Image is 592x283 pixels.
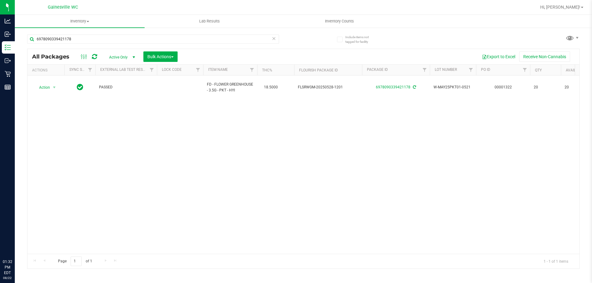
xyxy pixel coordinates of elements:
[51,83,58,92] span: select
[5,44,11,51] inline-svg: Inventory
[71,257,82,266] input: 1
[262,68,272,72] a: THC%
[100,67,149,72] a: External Lab Test Result
[53,257,97,266] span: Page of 1
[85,65,95,75] a: Filter
[519,51,570,62] button: Receive Non-Cannabis
[77,83,83,91] span: In Sync
[274,15,404,28] a: Inventory Counts
[466,65,476,75] a: Filter
[145,15,274,28] a: Lab Results
[539,257,573,266] span: 1 - 1 of 1 items
[99,84,153,90] span: PASSED
[191,18,228,24] span: Lab Results
[247,65,257,75] a: Filter
[534,84,557,90] span: 20
[261,83,281,92] span: 18.5000
[3,259,12,276] p: 01:32 PM EDT
[27,34,279,44] input: Search Package ID, Item Name, SKU, Lot or Part Number...
[420,65,430,75] a: Filter
[299,68,338,72] a: Flourish Package ID
[435,67,457,72] a: Lot Number
[6,234,25,252] iframe: Resource center
[3,276,12,280] p: 08/22
[34,83,50,92] span: Action
[162,67,182,72] a: Lock Code
[565,84,588,90] span: 20
[434,84,472,90] span: W-MAY25PKT01-0521
[495,85,512,89] a: 00001322
[5,84,11,90] inline-svg: Reports
[566,68,584,72] a: Available
[535,68,542,72] a: Qty
[32,68,62,72] div: Actions
[481,67,490,72] a: PO ID
[345,35,376,44] span: Include items not tagged for facility
[5,58,11,64] inline-svg: Outbound
[48,5,78,10] span: Gainesville WC
[367,67,388,72] a: Package ID
[69,67,93,72] a: Sync Status
[5,31,11,37] inline-svg: Inbound
[147,54,174,59] span: Bulk Actions
[317,18,362,24] span: Inventory Counts
[298,84,358,90] span: FLSRWGM-20250528-1201
[412,85,416,89] span: Sync from Compliance System
[5,18,11,24] inline-svg: Analytics
[207,82,253,93] span: FD - FLOWER GREENHOUSE - 3.5G - PKT - HYI
[147,65,157,75] a: Filter
[15,18,145,24] span: Inventory
[540,5,580,10] span: Hi, [PERSON_NAME]!
[32,53,76,60] span: All Packages
[376,85,410,89] a: 6978090339421178
[272,34,276,42] span: Clear
[143,51,178,62] button: Bulk Actions
[520,65,530,75] a: Filter
[18,233,26,240] iframe: Resource center unread badge
[5,71,11,77] inline-svg: Retail
[15,15,145,28] a: Inventory
[193,65,203,75] a: Filter
[208,67,228,72] a: Item Name
[478,51,519,62] button: Export to Excel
